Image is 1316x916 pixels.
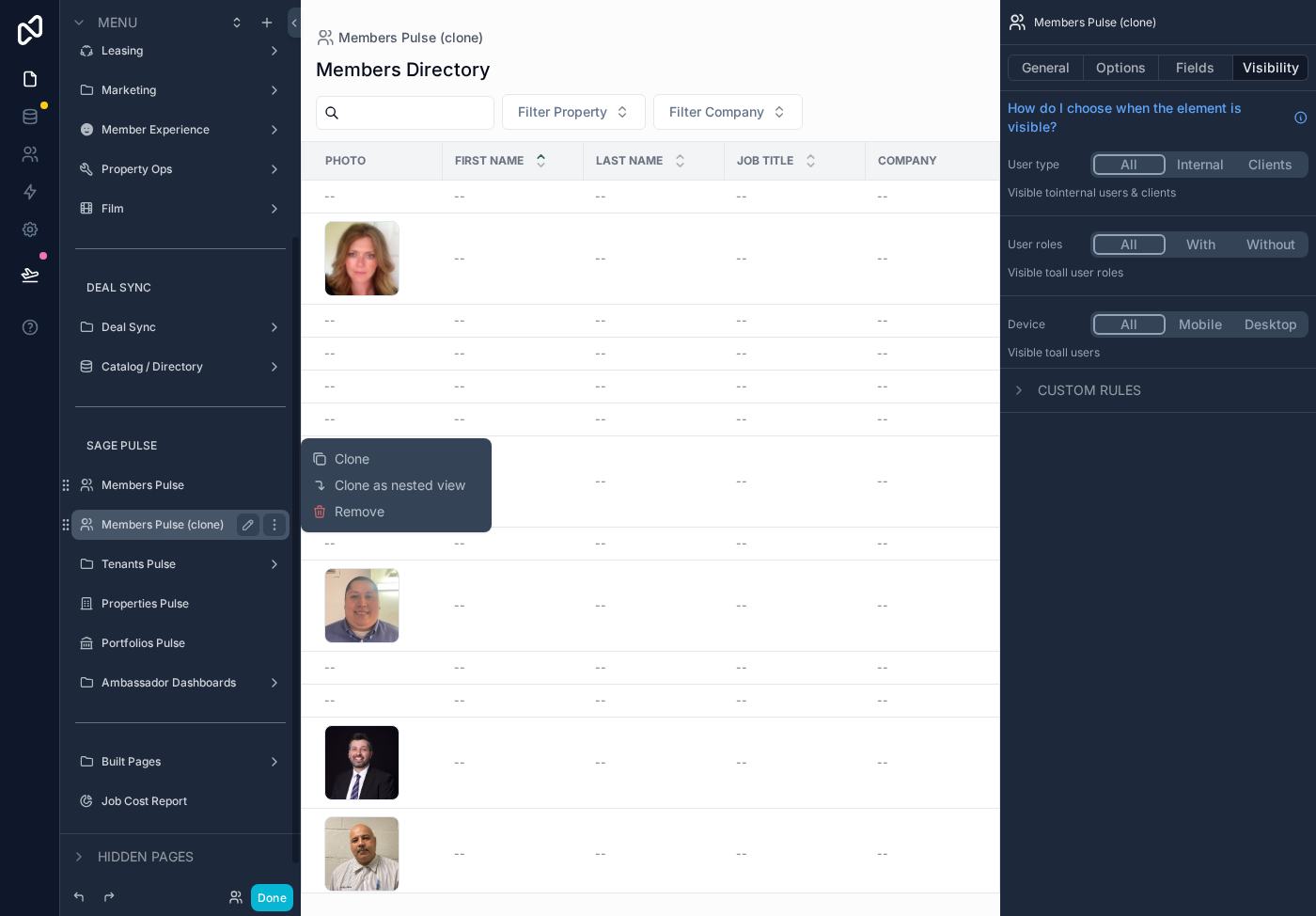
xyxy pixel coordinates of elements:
button: Visibility [1233,55,1308,81]
button: Fields [1159,55,1234,81]
label: Job Cost Report [102,794,286,809]
label: Deal Sync [102,320,259,335]
button: Internal [1166,154,1236,175]
label: Film [102,201,259,216]
button: Clone [312,450,384,468]
span: Members Pulse (clone) [1034,15,1156,30]
button: Without [1235,234,1306,255]
span: Clone [335,450,369,468]
label: SAGE PULSE [86,438,286,453]
span: Custom rules [1038,381,1141,400]
span: Clone as nested view [335,476,465,495]
label: Ambassador Dashboards [102,675,259,690]
p: Visible to [1008,345,1308,360]
button: Clients [1235,154,1306,175]
label: Portfolios Pulse [102,636,286,651]
span: Menu [98,13,137,32]
button: All [1093,314,1166,335]
span: All user roles [1056,265,1123,279]
button: Mobile [1166,314,1236,335]
span: Last Name [596,153,663,168]
label: User roles [1008,237,1083,252]
span: Company [878,153,937,168]
button: Done [251,884,293,911]
span: Internal users & clients [1056,185,1176,199]
span: Hidden pages [98,847,194,866]
button: Clone as nested view [312,476,480,495]
label: Property Ops [102,162,259,177]
label: Marketing [102,83,259,98]
label: Tenants Pulse [102,557,259,572]
span: First Name [455,153,524,168]
label: Members Pulse [102,478,286,493]
button: All [1093,154,1166,175]
span: all users [1056,345,1100,359]
label: User type [1008,157,1083,172]
span: How do I choose when the element is visible? [1008,99,1286,136]
label: Leasing [102,43,259,58]
span: Job Title [737,153,793,168]
a: How do I choose when the element is visible? [1008,99,1308,136]
label: Catalog / Directory [102,359,259,374]
button: All [1093,234,1166,255]
label: DEAL SYNC [86,280,286,295]
button: Options [1084,55,1159,81]
span: Photo [325,153,366,168]
p: Visible to [1008,265,1308,280]
label: Properties Pulse [102,596,286,611]
label: Built Pages [102,754,259,769]
label: Device [1008,317,1083,332]
span: Remove [335,502,384,521]
button: General [1008,55,1084,81]
button: With [1166,234,1236,255]
p: Visible to [1008,185,1308,200]
label: Members Pulse (clone) [102,517,252,532]
label: Member Experience [102,122,259,137]
button: Remove [312,502,384,521]
button: Desktop [1235,314,1306,335]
